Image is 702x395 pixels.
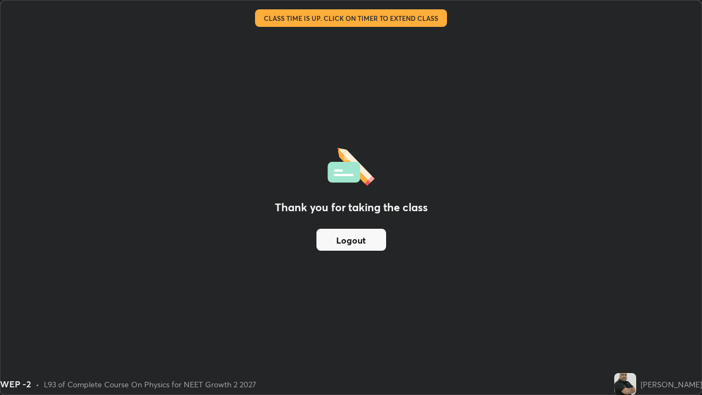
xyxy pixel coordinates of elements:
[327,144,375,186] img: offlineFeedback.1438e8b3.svg
[275,199,428,216] h2: Thank you for taking the class
[44,379,256,390] div: L93 of Complete Course On Physics for NEET Growth 2 2027
[36,379,39,390] div: •
[641,379,702,390] div: [PERSON_NAME]
[316,229,386,251] button: Logout
[614,373,636,395] img: eacf0803778e41e7b506779bab53d040.jpg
